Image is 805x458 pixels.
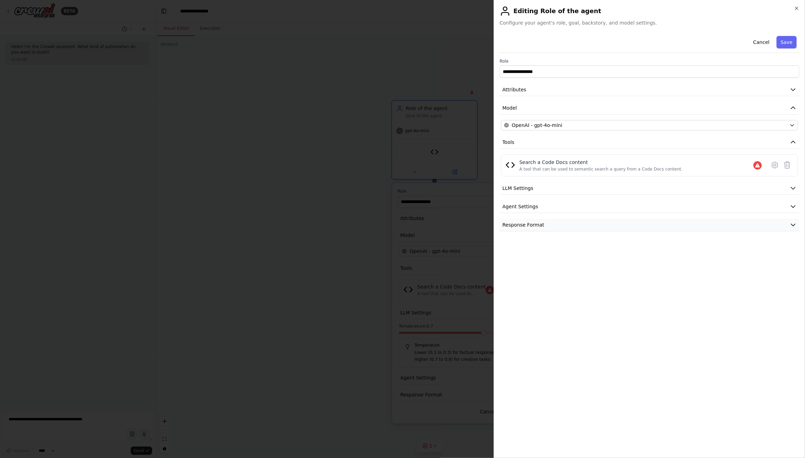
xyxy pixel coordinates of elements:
[749,36,774,48] button: Cancel
[500,182,799,195] button: LLM Settings
[500,219,799,231] button: Response Format
[512,122,562,129] span: OpenAI - gpt-4o-mini
[769,159,781,171] button: Configure tool
[500,6,799,17] h2: Editing Role of the agent
[500,19,799,26] span: Configure your agent's role, goal, backstory, and model settings.
[781,159,794,171] button: Delete tool
[500,58,799,64] label: Role
[519,159,683,166] div: Search a Code Docs content
[502,203,538,210] span: Agent Settings
[519,166,683,172] div: A tool that can be used to semantic search a query from a Code Docs content.
[500,102,799,114] button: Model
[777,36,797,48] button: Save
[502,86,526,93] span: Attributes
[502,221,544,228] span: Response Format
[506,160,515,170] img: CodeDocsSearchTool
[502,139,515,146] span: Tools
[502,185,534,192] span: LLM Settings
[500,200,799,213] button: Agent Settings
[500,136,799,149] button: Tools
[501,120,798,130] button: OpenAI - gpt-4o-mini
[500,83,799,96] button: Attributes
[502,104,517,111] span: Model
